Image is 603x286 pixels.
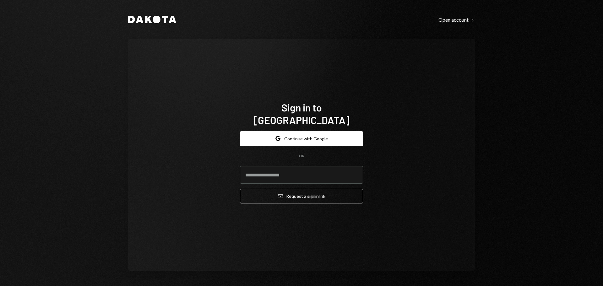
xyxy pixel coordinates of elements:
[240,189,363,203] button: Request a signinlink
[240,131,363,146] button: Continue with Google
[438,16,475,23] a: Open account
[438,17,475,23] div: Open account
[240,101,363,126] h1: Sign in to [GEOGRAPHIC_DATA]
[299,154,304,159] div: OR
